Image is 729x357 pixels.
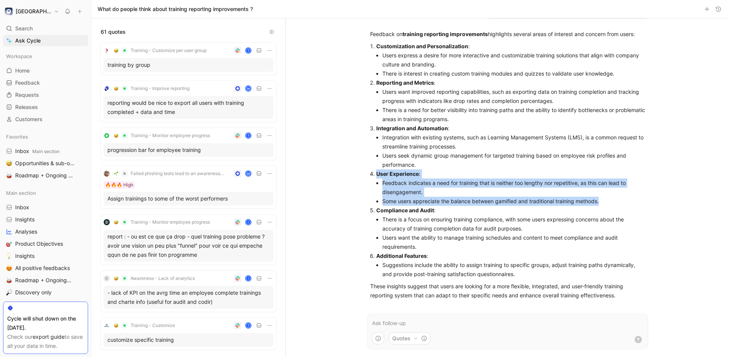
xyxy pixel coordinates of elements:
[376,207,434,213] strong: Compliance and Audit
[376,124,645,133] p: :
[131,219,210,225] span: Training - Monitor employee progress
[382,261,645,279] li: Suggestions include the ability to assign training to specific groups, adjust training paths dyna...
[382,106,645,124] li: There is a need for better visibility into training paths and the ability to identify bottlenecks...
[104,171,110,177] img: 5100335087205_17c45a1f235008275322_192.jpg
[246,323,251,328] div: t
[15,79,40,87] span: Feedback
[114,133,118,138] img: 😅
[382,133,645,151] li: Integration with existing systems, such as Learning Management Systems (LMS), is a common request...
[5,251,14,261] button: 💡
[32,148,60,154] span: Main section
[376,253,427,259] strong: Additional Features
[3,65,88,76] a: Home
[15,240,63,248] span: Product Objectives
[111,169,227,178] button: 🌱Failed phishing tests lead to an awareness action plan
[6,277,12,283] img: 🥁
[376,79,434,86] strong: Reporting and Metrics
[15,228,37,235] span: Analyses
[246,48,251,53] div: t
[3,299,88,310] a: 🔌Integrations requests
[370,30,645,39] p: Feedback on highlights several areas of interest and concern from users:
[104,322,110,329] img: logo
[5,300,14,309] button: 🔌
[5,288,14,297] button: 🔎
[6,172,12,178] img: 🥁
[15,103,38,111] span: Releases
[6,253,12,259] img: 💡
[402,31,488,37] strong: training reporting improvements
[3,77,88,88] a: Feedback
[246,171,251,176] div: M
[5,171,14,180] button: 🥁
[15,115,43,123] span: Customers
[111,218,213,227] button: 😅Training - Monitor employee progress
[104,275,110,281] div: C
[382,51,645,69] li: Users express a desire for more interactive and customizable training solutions that align with c...
[376,169,645,178] p: :
[33,333,65,340] a: export guide
[3,287,88,298] a: 🔎Discovery only
[3,226,88,237] a: Analyses
[5,159,14,168] button: 😅
[104,219,110,225] img: logo
[131,275,195,281] span: Awareness - Lack of analytics
[15,264,70,272] span: All positive feedbacks
[15,301,68,308] span: Integrations requests
[3,238,88,250] a: 🎯Product Objectives
[6,289,12,295] img: 🔎
[376,42,645,51] p: :
[6,160,12,166] img: 😅
[3,158,88,169] a: 😅Opportunities & sub-opportunities
[246,276,251,281] div: I
[382,215,645,233] li: There is a focus on ensuring training compliance, with some users expressing concerns about the a...
[15,172,76,180] span: Roadmap + Ongoing Discovery
[114,86,118,91] img: 😅
[3,35,88,46] a: Ask Cycle
[107,98,270,117] div: reporting would be nice to export all users with training completed + data and time
[3,131,88,142] div: Favorites
[3,250,88,262] a: 💡Insights
[3,202,88,213] a: Inbox
[3,6,61,17] button: elba[GEOGRAPHIC_DATA]
[382,87,645,106] li: Users want improved reporting capabilities, such as exporting data on training completion and tra...
[107,194,270,203] div: Assign trainings to some of the worst performers
[104,85,110,92] img: logo
[3,145,88,157] a: InboxMain section
[3,275,88,286] a: 🥁Roadmap + Ongoing Discovery
[376,125,448,131] strong: Integration and Automation
[15,216,35,223] span: Insights
[15,160,76,167] span: Opportunities & sub-opportunities
[3,187,88,335] div: Main sectionInboxInsightsAnalyses🎯Product Objectives💡Insights😍All positive feedbacks🥁Roadmap + On...
[105,181,133,189] div: 🔥🔥🔥 High
[107,335,270,344] div: customize specific training
[131,47,207,54] span: Training - Customize per user group
[131,322,175,329] span: Training - Customize
[7,332,84,351] div: Check our to save all your data in time.
[370,282,645,300] p: These insights suggest that users are looking for a more flexible, integrated, and user-friendly ...
[376,78,645,87] p: :
[15,24,33,33] span: Search
[376,43,468,49] strong: Customization and Personalization
[6,189,36,197] span: Main section
[114,276,118,281] img: 😅
[15,252,35,260] span: Insights
[3,101,88,113] a: Releases
[3,170,88,181] a: 🥁Roadmap + Ongoing Discovery
[389,332,431,344] button: Quotes
[114,171,118,176] img: 🌱
[5,264,14,273] button: 😍
[114,48,118,53] img: 😅
[104,133,110,139] img: logo
[246,86,251,91] div: M
[6,52,32,60] span: Workspace
[5,276,14,285] button: 🥁
[111,84,192,93] button: 😅Training - Improve reporting
[5,8,13,15] img: elba
[107,232,270,259] div: report : - ou est ce que ça drop - quel training pose probleme ? avoir une vision un peu plus "fu...
[3,187,88,199] div: Main section
[15,36,41,45] span: Ask Cycle
[111,131,213,140] button: 😅Training - Monitor employee progress
[15,204,29,211] span: Inbox
[3,114,88,125] a: Customers
[107,288,270,306] div: - lack of KPI on the avrg time an employee complete trainings and charte info (useful for audit a...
